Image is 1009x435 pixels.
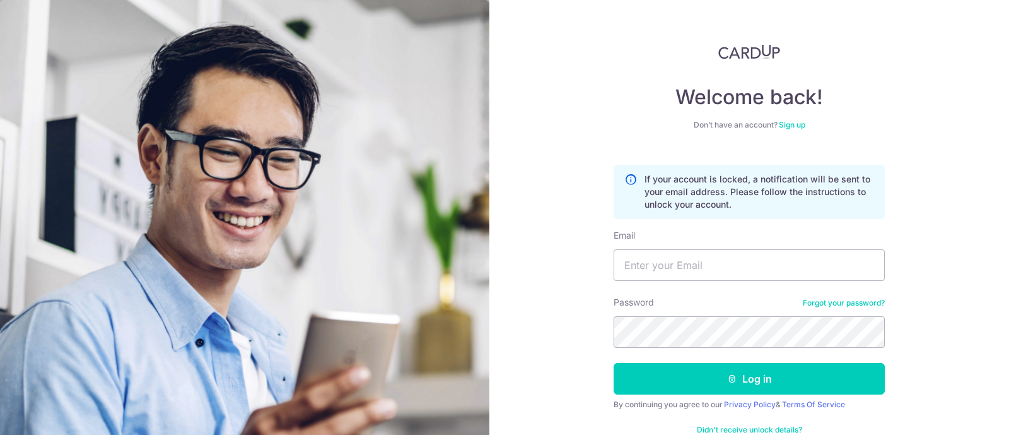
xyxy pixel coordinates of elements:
[644,173,874,211] p: If your account is locked, a notification will be sent to your email address. Please follow the i...
[614,85,885,110] h4: Welcome back!
[782,400,845,409] a: Terms Of Service
[803,298,885,308] a: Forgot your password?
[718,44,780,59] img: CardUp Logo
[724,400,776,409] a: Privacy Policy
[614,229,635,242] label: Email
[614,120,885,130] div: Don’t have an account?
[697,425,802,435] a: Didn't receive unlock details?
[779,120,805,129] a: Sign up
[614,249,885,281] input: Enter your Email
[614,363,885,395] button: Log in
[614,400,885,410] div: By continuing you agree to our &
[614,296,654,309] label: Password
